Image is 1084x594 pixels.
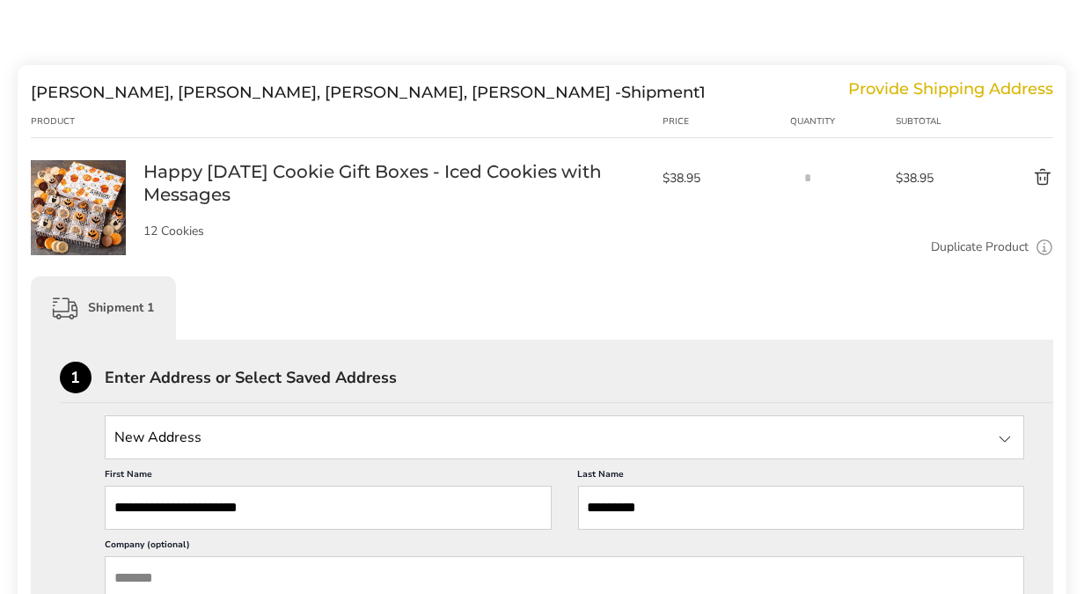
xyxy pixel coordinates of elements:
span: 1 [699,83,706,102]
div: Shipment [31,83,706,102]
div: Product [31,114,143,128]
div: Price [663,114,790,128]
img: Happy Halloween Cookie Gift Boxes - Iced Cookies with Messages [31,160,126,255]
div: Shipment 1 [31,276,176,340]
input: First Name [105,486,552,530]
input: Quantity input [790,160,825,195]
div: Enter Address or Select Saved Address [105,370,1053,385]
a: Duplicate Product [931,238,1029,257]
button: Delete product [967,167,1053,188]
a: Happy [DATE] Cookie Gift Boxes - Iced Cookies with Messages [143,160,645,206]
div: Provide Shipping Address [848,83,1053,102]
div: Subtotal [896,114,967,128]
label: Company (optional) [105,539,1024,556]
div: Quantity [790,114,896,128]
input: Last Name [578,486,1025,530]
div: 1 [60,362,92,393]
label: Last Name [578,468,1025,486]
input: State [105,415,1024,459]
span: $38.95 [896,170,967,187]
span: [PERSON_NAME], [PERSON_NAME], [PERSON_NAME], [PERSON_NAME] - [31,83,621,102]
span: $38.95 [663,170,781,187]
p: 12 Cookies [143,225,645,238]
a: Happy Halloween Cookie Gift Boxes - Iced Cookies with Messages [31,159,126,176]
label: First Name [105,468,552,486]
